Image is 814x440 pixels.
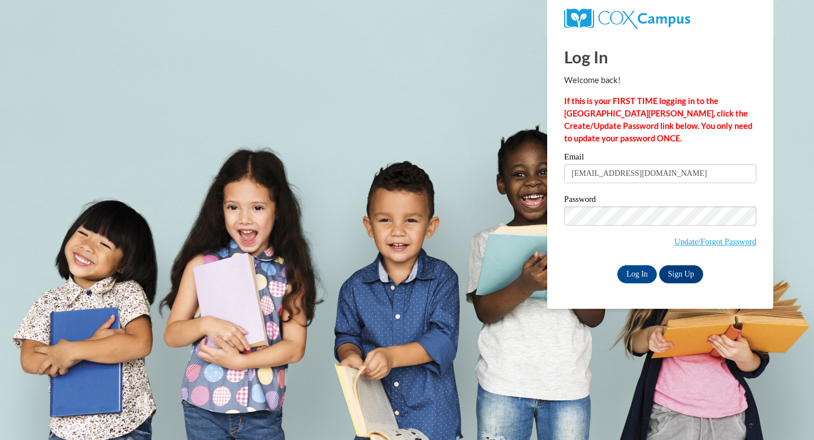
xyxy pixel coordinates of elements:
a: COX Campus [564,13,690,23]
a: Sign Up [659,265,703,283]
strong: If this is your FIRST TIME logging in to the [GEOGRAPHIC_DATA][PERSON_NAME], click the Create/Upd... [564,96,752,143]
p: Welcome back! [564,74,756,87]
h1: Log In [564,45,756,68]
input: Log In [617,265,657,283]
img: COX Campus [564,8,690,29]
label: Password [564,195,756,206]
label: Email [564,153,756,164]
a: Update/Forgot Password [674,237,756,246]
